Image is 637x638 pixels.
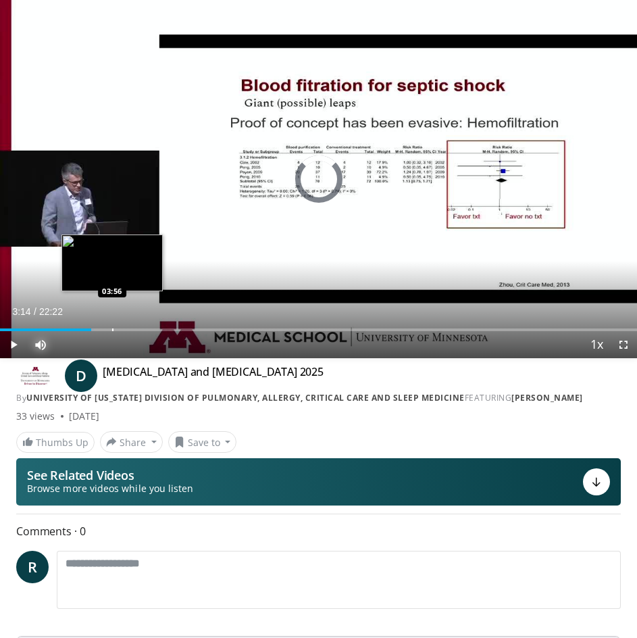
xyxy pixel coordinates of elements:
[26,392,465,403] a: University of [US_STATE] Division of Pulmonary, Allergy, Critical Care and Sleep Medicine
[12,306,30,317] span: 3:14
[100,431,163,453] button: Share
[16,392,621,404] div: By FEATURING
[65,360,97,392] a: D
[61,235,163,291] img: image.jpeg
[16,522,621,540] span: Comments 0
[27,482,193,495] span: Browse more videos while you listen
[168,431,237,453] button: Save to
[39,306,63,317] span: 22:22
[34,306,36,317] span: /
[511,392,583,403] a: [PERSON_NAME]
[16,432,95,453] a: Thumbs Up
[103,365,324,387] h4: [MEDICAL_DATA] and [MEDICAL_DATA] 2025
[69,410,99,423] div: [DATE]
[27,468,193,482] p: See Related Videos
[16,458,621,506] button: See Related Videos Browse more videos while you listen
[16,365,54,387] img: University of Minnesota Division of Pulmonary, Allergy, Critical Care and Sleep Medicine
[583,331,610,358] button: Playback Rate
[27,331,54,358] button: Mute
[16,410,55,423] span: 33 views
[610,331,637,358] button: Fullscreen
[16,551,49,583] a: R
